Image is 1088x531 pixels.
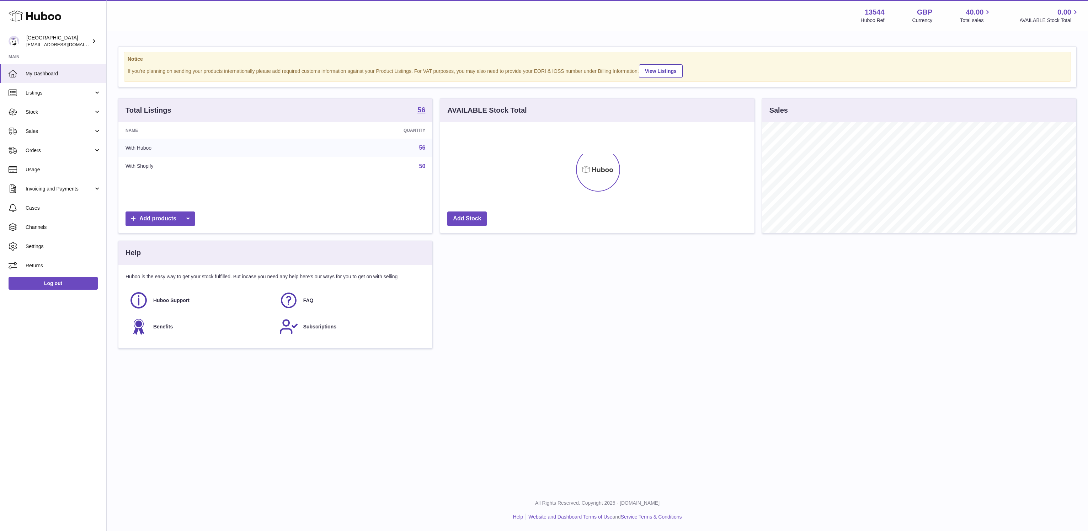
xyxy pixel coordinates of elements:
[1019,7,1079,24] a: 0.00 AVAILABLE Stock Total
[26,70,101,77] span: My Dashboard
[26,109,94,116] span: Stock
[26,147,94,154] span: Orders
[126,248,141,258] h3: Help
[26,166,101,173] span: Usage
[153,297,190,304] span: Huboo Support
[417,106,425,115] a: 56
[861,17,885,24] div: Huboo Ref
[303,297,314,304] span: FAQ
[26,128,94,135] span: Sales
[865,7,885,17] strong: 13544
[126,273,425,280] p: Huboo is the easy way to get your stock fulfilled. But incase you need any help here's our ways f...
[447,211,487,226] a: Add Stock
[769,106,788,115] h3: Sales
[303,323,336,330] span: Subscriptions
[419,163,426,169] a: 50
[26,205,101,211] span: Cases
[917,7,932,17] strong: GBP
[528,514,612,520] a: Website and Dashboard Terms of Use
[279,291,422,310] a: FAQ
[26,224,101,231] span: Channels
[526,514,682,520] li: and
[118,122,288,139] th: Name
[128,56,1067,63] strong: Notice
[419,145,426,151] a: 56
[26,42,105,47] span: [EMAIL_ADDRESS][DOMAIN_NAME]
[9,36,19,47] img: mariana@blankstreet.com
[26,186,94,192] span: Invoicing and Payments
[128,63,1067,78] div: If you're planning on sending your products internationally please add required customs informati...
[639,64,683,78] a: View Listings
[118,139,288,157] td: With Huboo
[26,90,94,96] span: Listings
[1057,7,1071,17] span: 0.00
[153,323,173,330] span: Benefits
[129,317,272,336] a: Benefits
[126,106,171,115] h3: Total Listings
[621,514,682,520] a: Service Terms & Conditions
[26,34,90,48] div: [GEOGRAPHIC_DATA]
[288,122,432,139] th: Quantity
[118,157,288,176] td: With Shopify
[417,106,425,113] strong: 56
[912,17,933,24] div: Currency
[960,17,992,24] span: Total sales
[960,7,992,24] a: 40.00 Total sales
[126,211,195,226] a: Add products
[9,277,98,290] a: Log out
[129,291,272,310] a: Huboo Support
[513,514,523,520] a: Help
[26,262,101,269] span: Returns
[112,500,1082,506] p: All Rights Reserved. Copyright 2025 - [DOMAIN_NAME]
[966,7,983,17] span: 40.00
[447,106,527,115] h3: AVAILABLE Stock Total
[26,243,101,250] span: Settings
[1019,17,1079,24] span: AVAILABLE Stock Total
[279,317,422,336] a: Subscriptions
